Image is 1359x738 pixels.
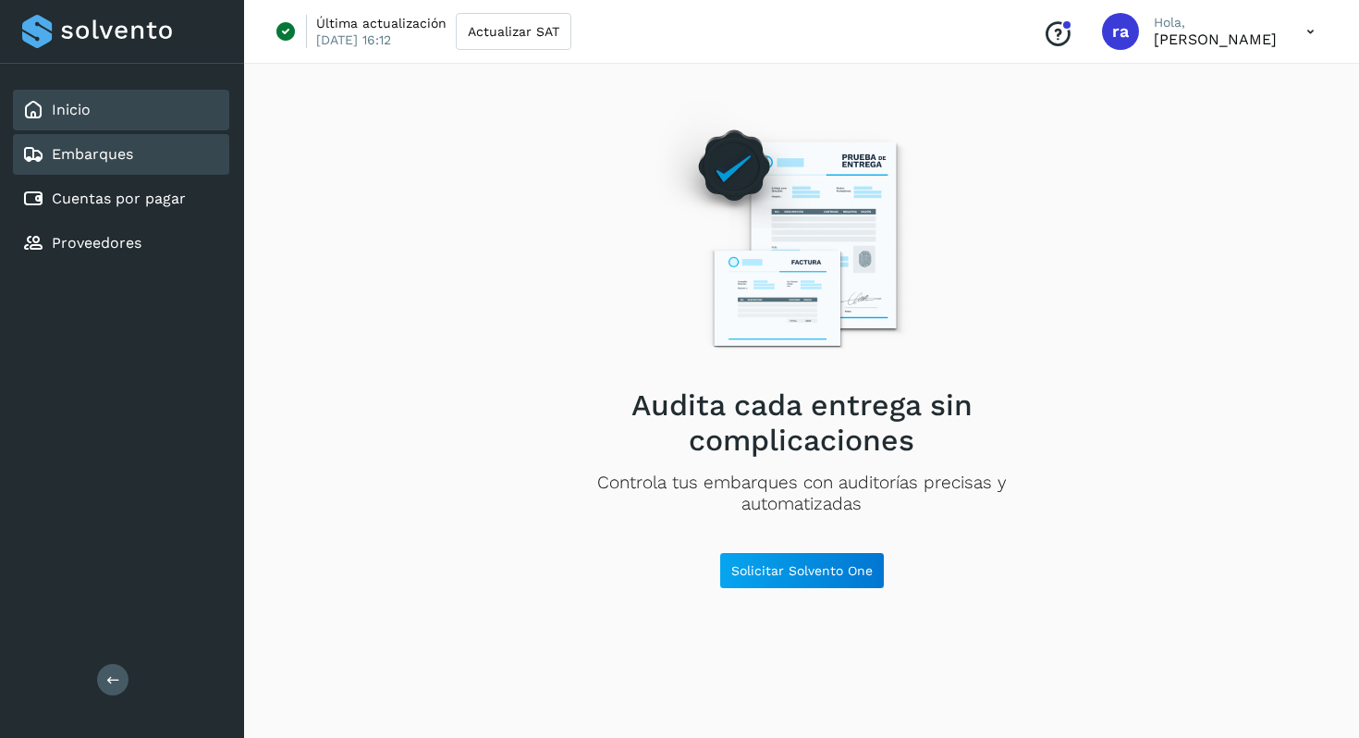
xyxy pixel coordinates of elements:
[456,13,571,50] button: Actualizar SAT
[316,15,447,31] p: Última actualización
[52,190,186,207] a: Cuentas por pagar
[1154,15,1277,31] p: Hola,
[1154,31,1277,48] p: raziel alfredo fragoso
[52,145,133,163] a: Embarques
[13,223,229,264] div: Proveedores
[538,387,1065,459] h2: Audita cada entrega sin complicaciones
[642,102,961,373] img: Empty state image
[719,552,885,589] button: Solicitar Solvento One
[316,31,391,48] p: [DATE] 16:12
[13,178,229,219] div: Cuentas por pagar
[13,90,229,130] div: Inicio
[13,134,229,175] div: Embarques
[468,25,559,38] span: Actualizar SAT
[538,473,1065,515] p: Controla tus embarques con auditorías precisas y automatizadas
[52,234,141,252] a: Proveedores
[731,564,873,577] span: Solicitar Solvento One
[52,101,91,118] a: Inicio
